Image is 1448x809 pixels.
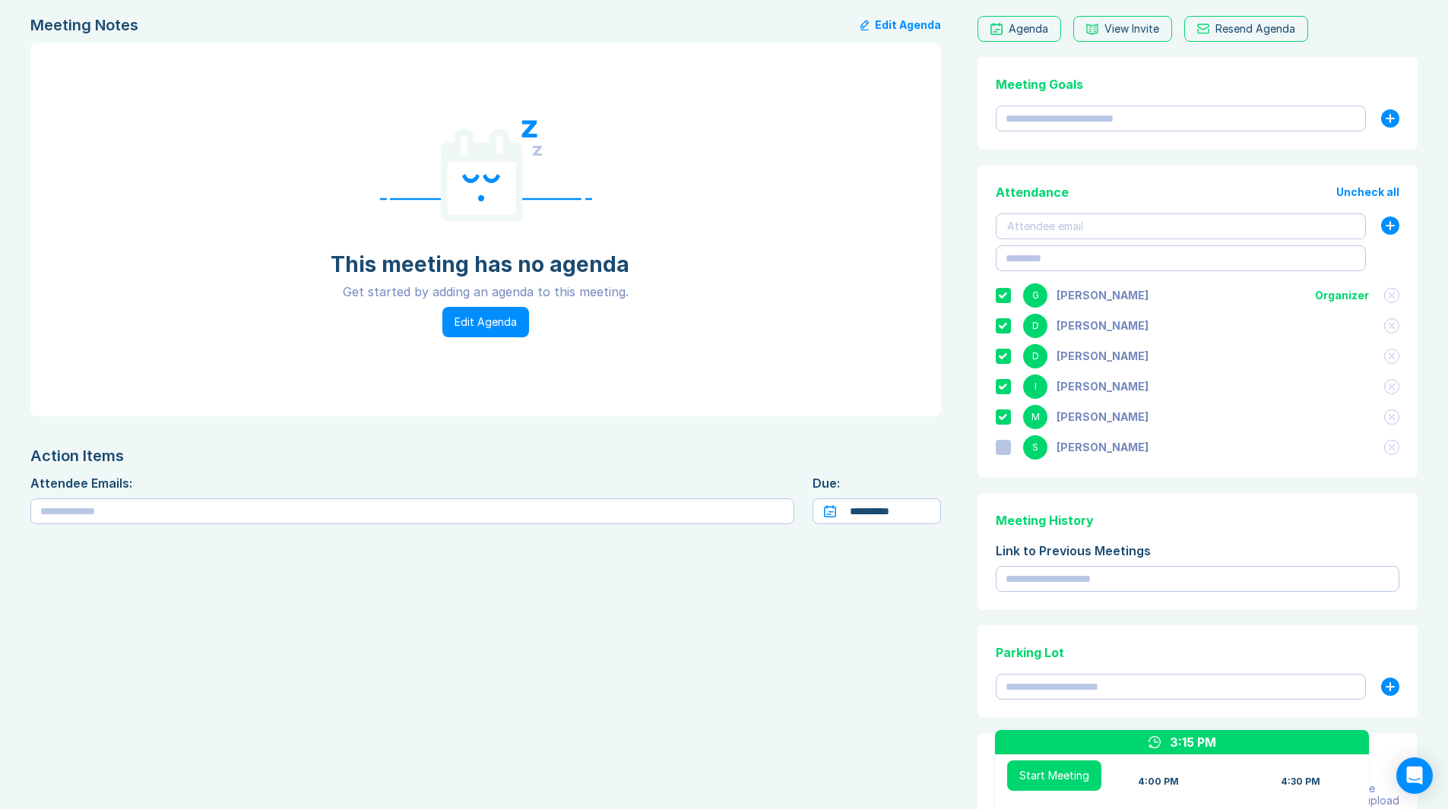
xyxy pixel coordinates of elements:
div: View Invite [1104,23,1159,35]
div: Link to Previous Meetings [996,542,1399,560]
div: Action Items [30,447,941,465]
div: Parking Lot [996,643,1399,662]
div: M [1023,405,1047,429]
div: 3:15 PM [1170,733,1216,751]
div: S [1023,435,1047,460]
button: Edit Agenda [442,307,529,337]
div: Attendance [996,183,1069,201]
div: D [1023,314,1047,338]
button: Resend Agenda [1184,16,1308,42]
div: Danny Sisson [1057,320,1149,332]
div: Open Intercom Messenger [1396,757,1433,794]
div: Get started by adding an agenda to this meeting. [343,283,629,301]
div: Resend Agenda [1215,23,1295,35]
button: Edit Agenda [860,16,941,34]
div: Matthew Cooper [1057,411,1149,423]
div: D [1023,344,1047,368]
div: Agenda [1009,23,1048,35]
div: This meeting has no agenda [331,252,629,277]
div: Meeting History [996,511,1399,529]
a: Agenda [977,16,1061,42]
button: Start Meeting [1007,760,1101,791]
button: View Invite [1073,16,1172,42]
button: Uncheck all [1336,186,1399,198]
div: Attendee Emails: [30,474,794,492]
div: Due: [813,474,941,492]
div: Meeting Goals [996,75,1399,93]
div: Meeting Notes [30,16,138,34]
div: Iain Parnell [1057,381,1149,393]
div: Organizer [1315,289,1369,302]
div: Debbie Coburn [1057,350,1149,362]
div: Gemma White [1057,289,1149,302]
div: G [1023,283,1047,308]
div: I [1023,374,1047,399]
div: Sandra Ulaszewski [1057,441,1149,453]
div: 4:30 PM [1281,776,1320,788]
div: 4:00 PM [1138,776,1179,788]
